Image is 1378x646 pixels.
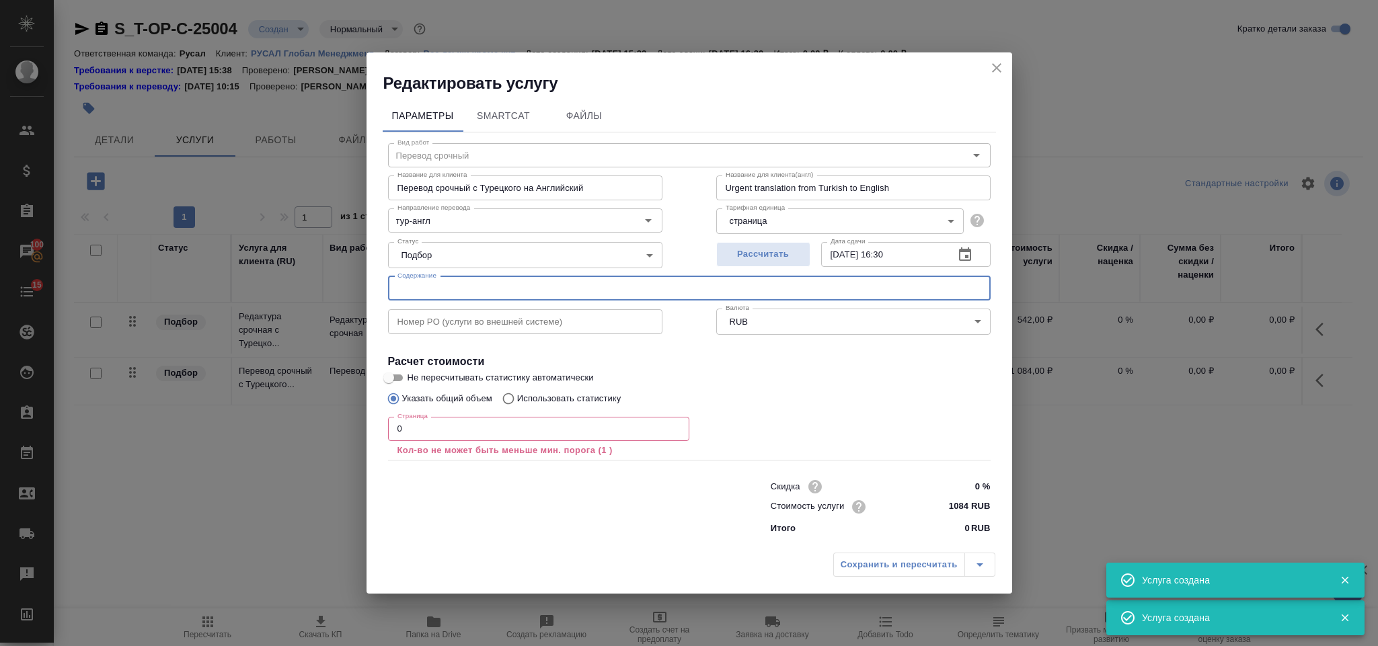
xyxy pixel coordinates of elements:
span: Файлы [552,108,617,124]
p: RUB [971,522,991,535]
button: Open [639,211,658,230]
p: Скидка [771,480,800,493]
div: Услуга создана [1142,611,1319,624]
div: split button [833,553,995,577]
span: SmartCat [471,108,536,124]
input: ✎ Введи что-нибудь [940,477,990,496]
p: Указать общий объем [402,392,492,405]
button: Закрыть [1331,612,1358,624]
button: страница [726,215,771,227]
div: страница [716,208,964,234]
div: Услуга создана [1142,573,1319,587]
button: Закрыть [1331,574,1358,586]
button: RUB [726,316,752,327]
p: Кол-во не может быть меньше мин. порога (1 ) [397,444,680,457]
button: close [987,58,1007,78]
input: ✎ Введи что-нибудь [940,497,990,516]
h2: Редактировать услугу [383,73,1012,94]
button: Подбор [397,249,436,261]
p: 0 [965,522,970,535]
span: Параметры [391,108,455,124]
p: Стоимость услуги [771,499,845,513]
div: RUB [716,309,991,334]
h4: Расчет стоимости [388,354,991,370]
button: Рассчитать [716,242,810,267]
span: Не пересчитывать статистику автоматически [408,371,594,385]
p: Итого [771,522,796,535]
div: Подбор [388,242,662,268]
span: Рассчитать [724,247,803,262]
p: Использовать статистику [517,392,621,405]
